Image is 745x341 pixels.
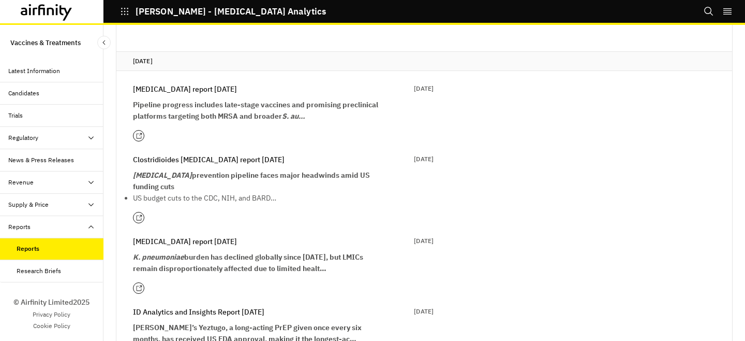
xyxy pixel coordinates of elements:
p: [DATE] [414,306,434,317]
strong: Pipeline progress includes late-stage vaccines and promising preclinical platforms targeting both... [133,100,378,121]
div: Candidates [8,89,39,98]
p: ID Analytics and Insights Report [DATE] [133,306,264,318]
a: Privacy Policy [33,310,70,319]
div: Reports [17,244,39,253]
strong: burden has declined globally since [DATE], but LMICs remain disproportionately affected due to li... [133,252,363,273]
p: [DATE] [133,56,716,66]
p: [DATE] [414,236,434,246]
div: News & Press Releases [8,155,74,165]
div: Revenue [8,178,34,187]
strong: prevention pipeline faces major headwinds amid US funding cuts [133,170,370,191]
p: Vaccines & Treatments [10,33,81,52]
p: [PERSON_NAME] - [MEDICAL_DATA] Analytics [136,7,326,16]
div: Regulatory [8,133,38,143]
button: Close Sidebar [97,36,111,49]
a: Cookie Policy [33,321,70,331]
div: Research Briefs [17,266,61,276]
div: Trials [8,111,23,120]
div: Latest Information [8,66,60,76]
p: US budget cuts to the CDC, NIH, and BARD… [133,192,381,204]
em: K. pneumoniae [133,252,184,262]
button: [PERSON_NAME] - [MEDICAL_DATA] Analytics [120,3,326,20]
p: [DATE] [414,154,434,164]
p: © Airfinity Limited 2025 [13,297,90,308]
div: Reports [8,222,31,232]
p: Clostridioides [MEDICAL_DATA] report [DATE] [133,154,285,165]
p: [DATE] [414,83,434,94]
em: S. au… [282,111,305,121]
em: [MEDICAL_DATA] [133,170,192,180]
p: [MEDICAL_DATA] report [DATE] [133,236,237,247]
p: [MEDICAL_DATA] report [DATE] [133,83,237,95]
button: Search [704,3,714,20]
div: Supply & Price [8,200,49,209]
